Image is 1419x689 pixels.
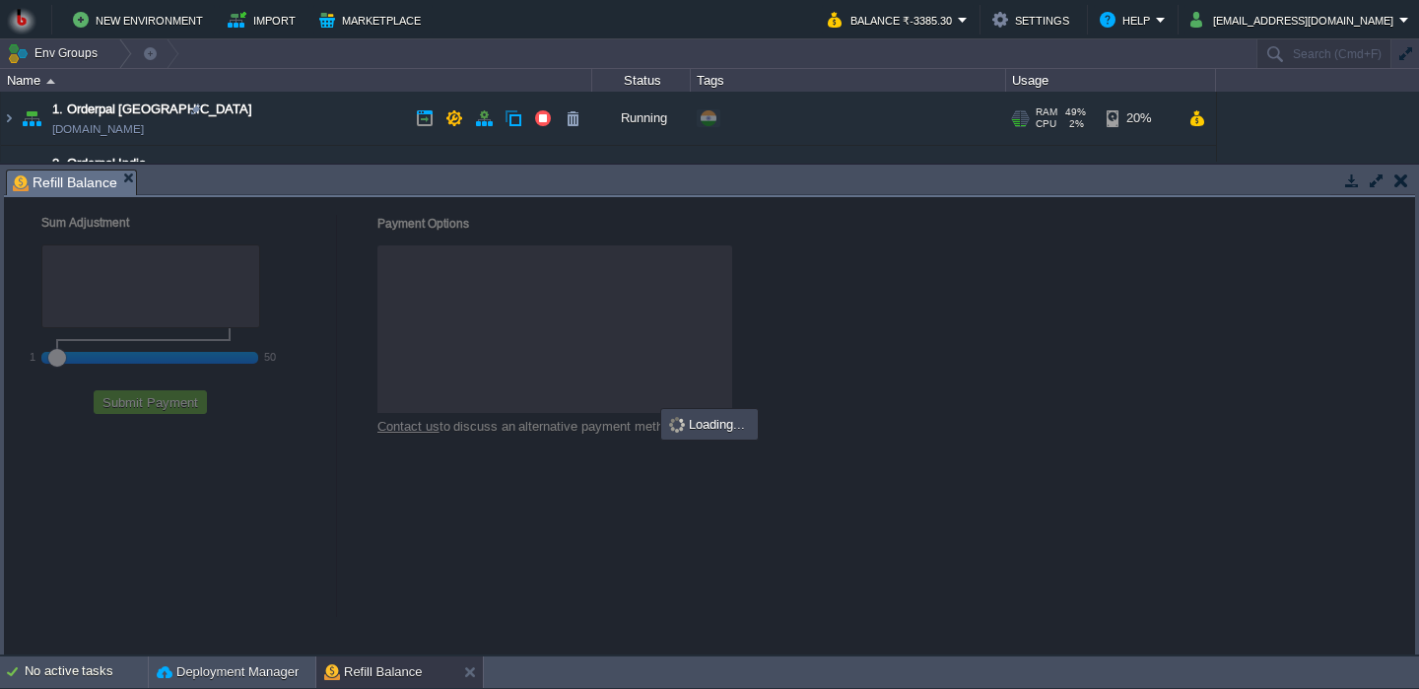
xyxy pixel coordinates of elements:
[7,39,104,67] button: Env Groups
[592,146,691,199] div: Running
[46,79,55,84] img: AMDAwAAAACH5BAEAAAAALAAAAAABAAEAAAICRAEAOw==
[663,411,756,438] div: Loading...
[1007,69,1215,92] div: Usage
[1038,146,1083,199] div: 49 / 130
[592,92,691,145] div: Running
[25,656,148,688] div: No active tasks
[228,8,302,32] button: Import
[1064,118,1084,130] span: 2%
[1107,146,1171,199] div: 30%
[324,662,423,682] button: Refill Balance
[18,146,45,199] img: AMDAwAAAACH5BAEAAAAALAAAAAABAAEAAAICRAEAOw==
[52,119,144,139] a: [DOMAIN_NAME]
[1036,106,1057,118] span: RAM
[1190,8,1399,32] button: [EMAIL_ADDRESS][DOMAIN_NAME]
[593,69,690,92] div: Status
[13,171,117,195] span: Refill Balance
[157,662,299,682] button: Deployment Manager
[1,146,17,199] img: AMDAwAAAACH5BAEAAAAALAAAAAABAAEAAAICRAEAOw==
[2,69,591,92] div: Name
[73,8,209,32] button: New Environment
[1065,106,1086,118] span: 49%
[52,154,146,173] a: 2. Orderpal India
[319,8,427,32] button: Marketplace
[1100,8,1156,32] button: Help
[1107,92,1171,145] div: 20%
[18,92,45,145] img: AMDAwAAAACH5BAEAAAAALAAAAAABAAEAAAICRAEAOw==
[7,5,36,34] img: Bitss Techniques
[1036,118,1056,130] span: CPU
[692,69,1005,92] div: Tags
[992,8,1075,32] button: Settings
[1,92,17,145] img: AMDAwAAAACH5BAEAAAAALAAAAAABAAEAAAICRAEAOw==
[828,8,958,32] button: Balance ₹-3385.30
[52,100,252,119] a: 1. Orderpal [GEOGRAPHIC_DATA]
